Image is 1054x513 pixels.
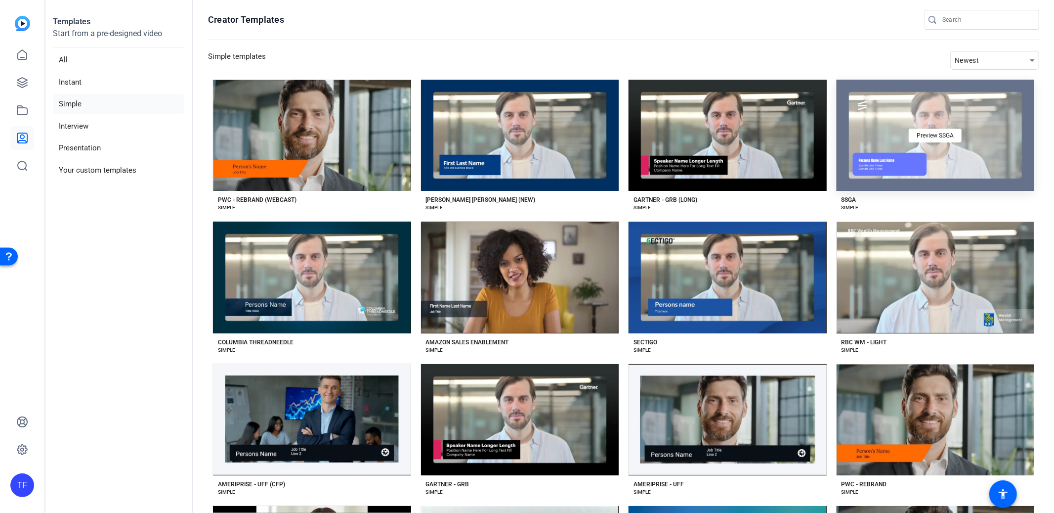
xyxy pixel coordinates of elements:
[997,488,1009,500] mat-icon: accessibility
[218,480,285,488] div: AMERIPRISE - UFF (CFP)
[213,222,411,333] button: Template image
[633,488,651,496] div: SIMPLE
[837,222,1035,333] button: Template image
[629,222,827,333] button: Template image
[629,364,827,475] button: Template image
[53,138,184,158] li: Presentation
[837,364,1035,475] button: Template image
[917,133,954,139] span: Preview SSGA
[53,94,184,114] li: Simple
[837,80,1035,191] button: Template imagePreview SSGA
[421,80,619,191] button: Template image
[426,346,443,354] div: SIMPLE
[842,480,887,488] div: PWC - REBRAND
[53,50,184,70] li: All
[213,364,411,475] button: Template image
[421,222,619,333] button: Template image
[213,80,411,191] button: Template image
[633,196,697,204] div: GARTNER - GRB (LONG)
[426,196,536,204] div: [PERSON_NAME] [PERSON_NAME] (NEW)
[53,160,184,181] li: Your custom templates
[218,488,235,496] div: SIMPLE
[53,17,90,26] strong: Templates
[842,338,887,346] div: RBC WM - LIGHT
[218,346,235,354] div: SIMPLE
[633,204,651,212] div: SIMPLE
[218,204,235,212] div: SIMPLE
[633,346,651,354] div: SIMPLE
[53,116,184,137] li: Interview
[842,346,859,354] div: SIMPLE
[426,204,443,212] div: SIMPLE
[426,338,509,346] div: AMAZON SALES ENABLEMENT
[633,338,657,346] div: SECTIGO
[208,51,266,70] h3: Simple templates
[421,364,619,475] button: Template image
[426,488,443,496] div: SIMPLE
[218,196,296,204] div: PWC - REBRAND (WEBCAST)
[629,80,827,191] button: Template image
[218,338,294,346] div: COLUMBIA THREADNEEDLE
[53,72,184,93] li: Instant
[633,480,684,488] div: AMERIPRISE - UFF
[942,14,1031,26] input: Search
[10,473,34,497] div: TF
[426,480,469,488] div: GARTNER - GRB
[842,488,859,496] div: SIMPLE
[53,28,184,48] p: Start from a pre-designed video
[842,196,856,204] div: SSGA
[15,16,30,31] img: blue-gradient.svg
[842,204,859,212] div: SIMPLE
[955,56,979,64] span: Newest
[208,14,284,26] h1: Creator Templates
